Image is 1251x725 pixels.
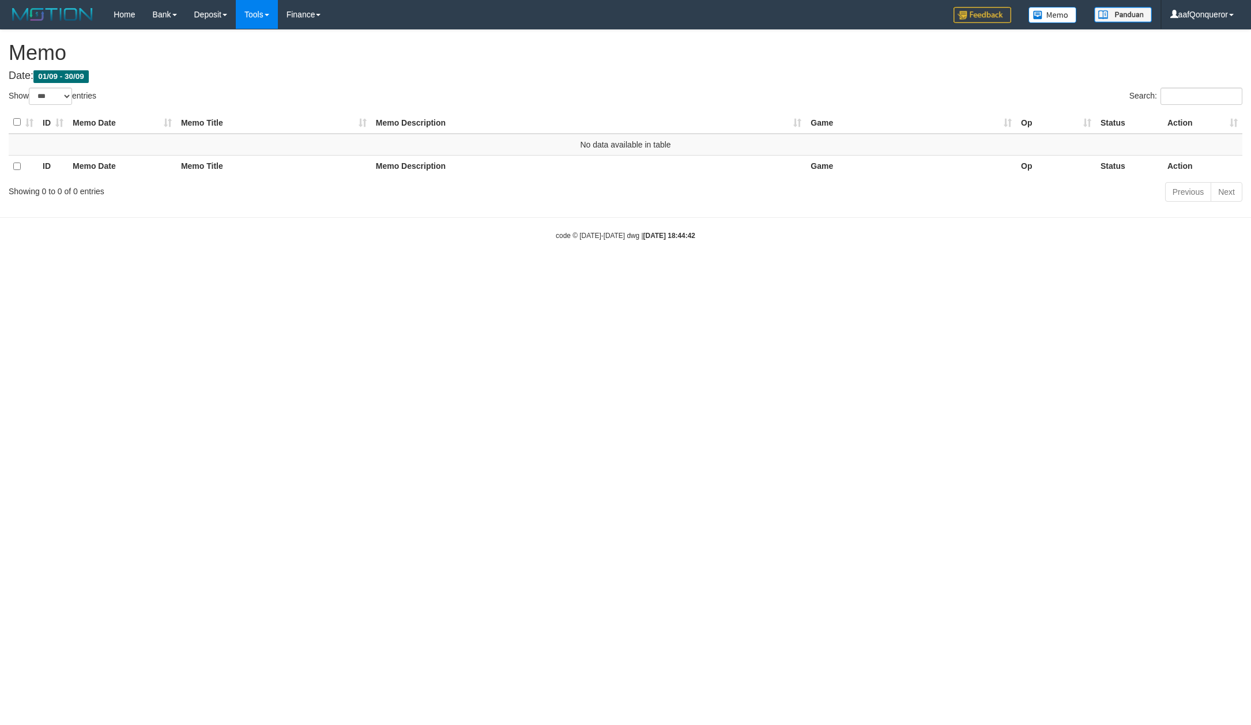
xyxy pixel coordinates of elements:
[68,155,176,178] th: Memo Date
[9,41,1242,65] h1: Memo
[371,155,807,178] th: Memo Description
[9,6,96,23] img: MOTION_logo.png
[1211,182,1242,202] a: Next
[1016,111,1096,134] th: Op: activate to sort column ascending
[1163,111,1242,134] th: Action: activate to sort column ascending
[38,155,68,178] th: ID
[1096,111,1163,134] th: Status
[556,232,695,240] small: code © [DATE]-[DATE] dwg |
[9,181,513,197] div: Showing 0 to 0 of 0 entries
[176,155,371,178] th: Memo Title
[9,70,1242,82] h4: Date:
[1016,155,1096,178] th: Op
[371,111,807,134] th: Memo Description: activate to sort column ascending
[643,232,695,240] strong: [DATE] 18:44:42
[806,155,1016,178] th: Game
[68,111,176,134] th: Memo Date: activate to sort column ascending
[1165,182,1211,202] a: Previous
[1028,7,1077,23] img: Button%20Memo.svg
[38,111,68,134] th: ID: activate to sort column ascending
[1163,155,1242,178] th: Action
[9,134,1242,156] td: No data available in table
[1096,155,1163,178] th: Status
[9,111,38,134] th: : activate to sort column ascending
[806,111,1016,134] th: Game: activate to sort column ascending
[29,88,72,105] select: Showentries
[954,7,1011,23] img: Feedback.jpg
[1129,88,1242,105] label: Search:
[1160,88,1242,105] input: Search:
[33,70,89,83] span: 01/09 - 30/09
[1094,7,1152,22] img: panduan.png
[176,111,371,134] th: Memo Title: activate to sort column ascending
[9,88,96,105] label: Show entries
